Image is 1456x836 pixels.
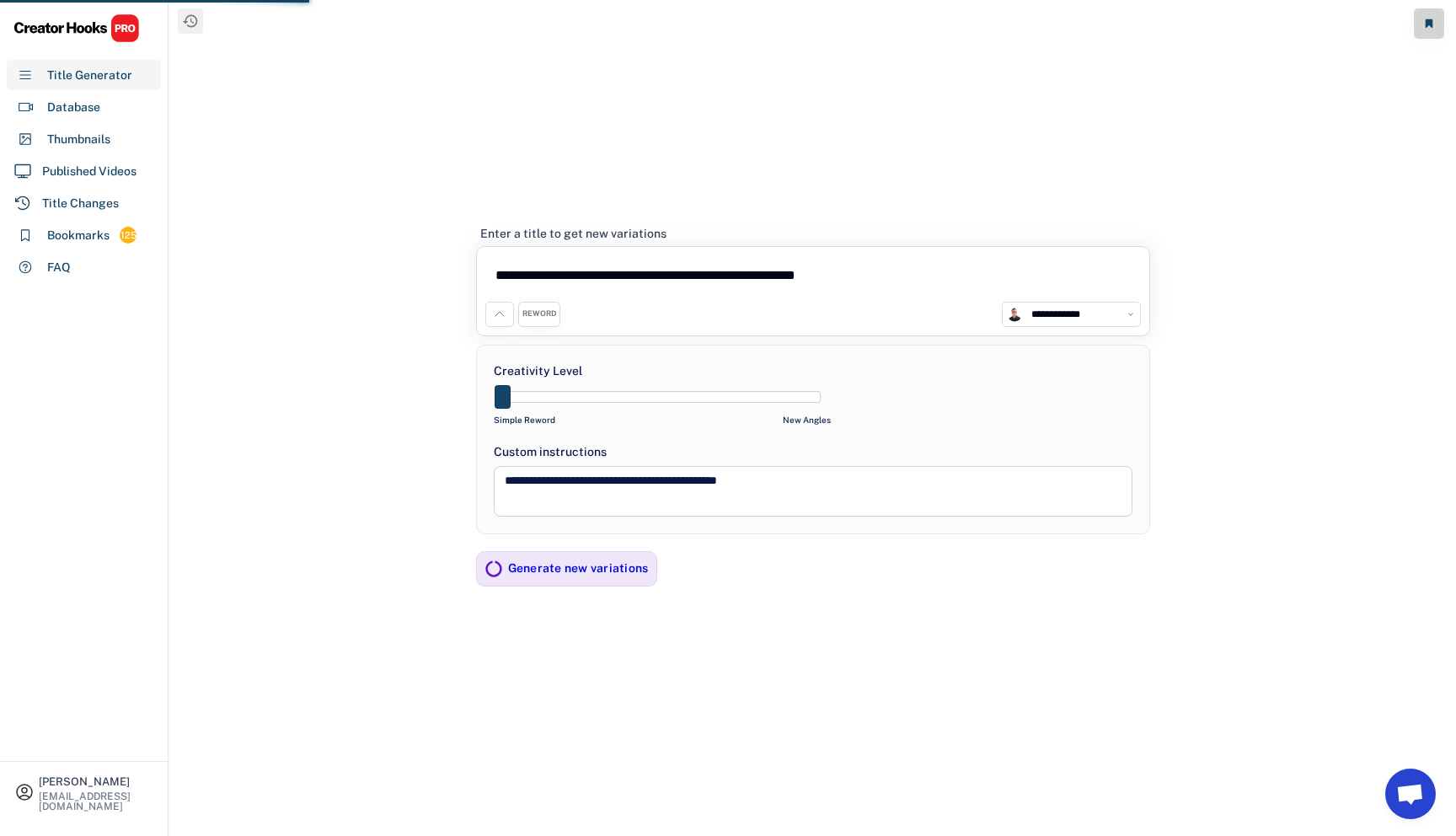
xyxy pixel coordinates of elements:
[47,99,100,116] div: Database
[494,362,582,380] div: Creativity Level
[47,131,110,148] div: Thumbnails
[47,259,71,276] div: FAQ
[42,163,136,180] div: Published Videos
[1007,307,1022,322] img: channels4_profile.jpg
[47,227,110,244] div: Bookmarks
[47,67,132,84] div: Title Generator
[39,776,153,787] div: [PERSON_NAME]
[480,226,666,241] div: Enter a title to get new variations
[42,195,119,212] div: Title Changes
[783,414,831,426] div: New Angles
[13,13,140,43] img: CHPRO%20Logo.svg
[120,228,136,243] div: 125
[494,443,1132,461] div: Custom instructions
[39,791,153,812] div: [EMAIL_ADDRESS][DOMAIN_NAME]
[494,414,555,426] div: Simple Reword
[1385,769,1436,819] a: Open chat
[522,308,556,319] div: REWORD
[508,560,649,576] div: Generate new variations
